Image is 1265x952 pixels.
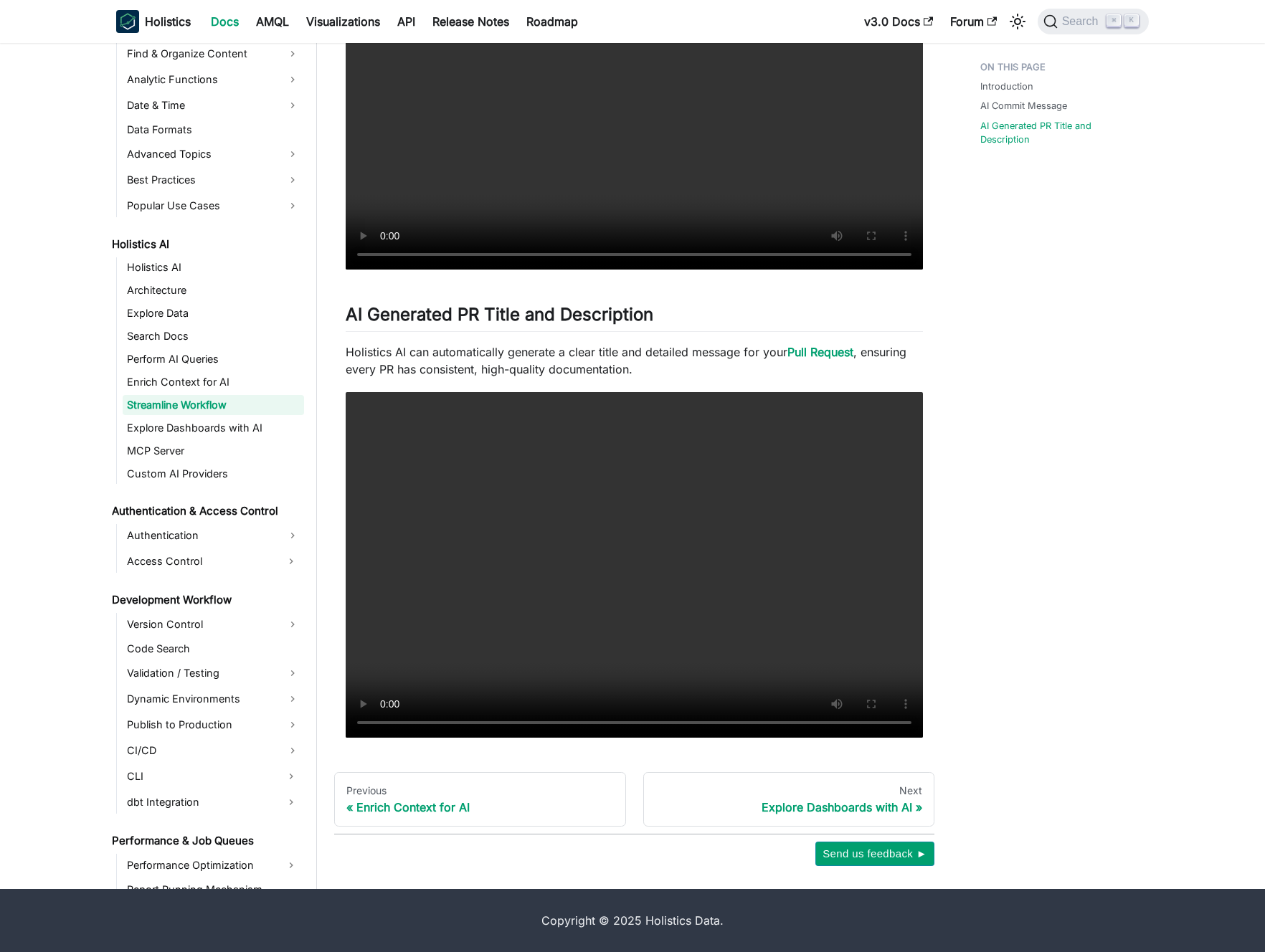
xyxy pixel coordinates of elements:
[980,119,1140,146] a: AI Generated PR Title and Description
[108,501,304,521] a: Authentication & Access Control
[346,800,614,814] div: Enrich Context for AI
[123,713,304,736] a: Publish to Production
[176,912,1089,929] div: Copyright © 2025 Holistics Data.
[108,590,304,610] a: Development Workflow
[123,464,304,484] a: Custom AI Providers
[123,143,304,166] a: Advanced Topics
[1038,9,1149,34] button: Search (Command+K)
[942,10,1005,33] a: Forum
[123,372,304,392] a: Enrich Context for AI
[108,831,304,851] a: Performance & Job Queues
[823,844,927,863] span: Send us feedback ►
[346,343,923,378] p: Holistics AI can automatically generate a clear title and detailed message for your , ensuring ev...
[123,739,304,762] a: CI/CD
[856,10,942,33] a: v3.0 Docs
[202,10,247,33] a: Docs
[123,280,304,300] a: Architecture
[123,524,304,547] a: Authentication
[123,42,304,65] a: Find & Organize Content
[123,418,304,438] a: Explore Dashboards with AI
[815,842,934,866] button: Send us feedback ►
[123,854,278,877] a: Performance Optimization
[346,304,923,331] h2: AI Generated PR Title and Description
[123,303,304,323] a: Explore Data
[278,550,304,573] button: Expand sidebar category 'Access Control'
[123,168,304,191] a: Best Practices
[334,772,626,827] a: PreviousEnrich Context for AI
[123,613,304,636] a: Version Control
[1006,10,1029,33] button: Switch between dark and light mode (currently light mode)
[655,800,923,814] div: Explore Dashboards with AI
[108,234,304,254] a: Holistics AI
[123,94,304,117] a: Date & Time
[655,784,923,797] div: Next
[123,395,304,415] a: Streamline Workflow
[424,10,518,33] a: Release Notes
[980,99,1067,113] a: AI Commit Message
[389,10,424,33] a: API
[298,10,389,33] a: Visualizations
[980,80,1033,93] a: Introduction
[346,784,614,797] div: Previous
[123,639,304,659] a: Code Search
[278,791,304,814] button: Expand sidebar category 'dbt Integration'
[123,326,304,346] a: Search Docs
[278,854,304,877] button: Expand sidebar category 'Performance Optimization'
[278,765,304,788] button: Expand sidebar category 'CLI'
[334,772,934,827] nav: Docs pages
[145,13,191,30] b: Holistics
[518,10,587,33] a: Roadmap
[123,68,304,91] a: Analytic Functions
[123,550,278,573] a: Access Control
[123,194,304,217] a: Popular Use Cases
[123,765,278,788] a: CLI
[123,687,304,710] a: Dynamic Environments
[247,10,298,33] a: AMQL
[123,349,304,369] a: Perform AI Queries
[123,662,304,685] a: Validation / Testing
[123,441,304,461] a: MCP Server
[1058,15,1107,28] span: Search
[123,120,304,140] a: Data Formats
[1107,14,1121,27] kbd: ⌘
[787,345,853,359] a: Pull Request
[116,10,139,33] img: Holistics
[1124,14,1139,27] kbd: K
[123,880,304,900] a: Report Running Mechanism
[123,257,304,277] a: Holistics AI
[643,772,935,827] a: NextExplore Dashboards with AI
[123,791,278,814] a: dbt Integration
[116,10,191,33] a: HolisticsHolistics
[346,392,923,738] video: Your browser does not support embedding video, but you can .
